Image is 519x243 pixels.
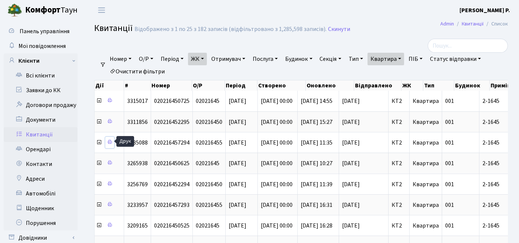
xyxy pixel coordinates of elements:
[301,159,332,167] span: [DATE] 10:27
[107,65,168,78] a: Очистити фільтри
[445,118,454,126] span: 001
[4,39,78,53] a: Мої повідомлення
[158,53,187,65] a: Період
[196,159,219,167] span: 02021645
[392,119,406,125] span: КТ2
[127,180,148,188] span: 3256769
[94,22,133,35] span: Квитанції
[4,112,78,127] a: Документи
[196,139,222,147] span: 020216455
[454,80,490,91] th: Будинок
[229,180,246,188] span: [DATE]
[4,127,78,142] a: Квитанції
[282,53,315,65] a: Будинок
[342,98,385,104] span: [DATE]
[229,159,246,167] span: [DATE]
[127,201,148,209] span: 3233957
[4,157,78,171] a: Контакти
[392,98,406,104] span: КТ2
[225,80,257,91] th: Період
[92,4,111,16] button: Переключити навігацію
[4,216,78,230] a: Порушення
[154,97,189,105] span: 020216450725
[392,140,406,146] span: КТ2
[413,139,439,147] span: Квартира
[127,159,148,167] span: 3265938
[196,222,219,230] span: 02021645
[427,53,484,65] a: Статус відправки
[4,83,78,98] a: Заявки до КК
[445,139,454,147] span: 001
[413,118,439,126] span: Квартира
[4,142,78,157] a: Орендарі
[306,80,354,91] th: Оновлено
[154,201,189,209] span: 020216457293
[154,222,189,230] span: 020216450525
[196,97,219,105] span: 02021645
[354,80,401,91] th: Відправлено
[423,80,454,91] th: Тип
[413,97,439,105] span: Квартира
[445,97,454,105] span: 001
[107,53,134,65] a: Номер
[134,26,327,33] div: Відображено з 1 по 25 з 182 записів (відфільтровано з 1,285,598 записів).
[342,119,385,125] span: [DATE]
[346,53,366,65] a: Тип
[154,159,189,167] span: 020216450625
[445,159,454,167] span: 001
[413,180,439,188] span: Квартира
[392,160,406,166] span: КТ2
[188,53,207,65] a: ЖК
[445,180,454,188] span: 001
[342,160,385,166] span: [DATE]
[127,97,148,105] span: 3315017
[261,159,293,167] span: [DATE] 00:00
[25,4,61,16] b: Комфорт
[95,80,124,91] th: Дії
[413,201,439,209] span: Квартира
[4,53,78,68] a: Клієнти
[229,118,246,126] span: [DATE]
[342,223,385,229] span: [DATE]
[462,20,484,28] a: Квитанції
[116,136,134,147] div: Друк
[127,139,148,147] span: 3285088
[151,80,192,91] th: Номер
[392,202,406,208] span: КТ2
[445,222,454,230] span: 001
[192,80,225,91] th: О/Р
[261,180,293,188] span: [DATE] 00:00
[25,4,78,17] span: Таун
[301,97,332,105] span: [DATE] 14:55
[196,180,222,188] span: 020216450
[445,201,454,209] span: 001
[413,222,439,230] span: Квартира
[127,222,148,230] span: 3209165
[301,180,332,188] span: [DATE] 11:39
[368,53,404,65] a: Квартира
[392,181,406,187] span: КТ2
[154,139,189,147] span: 020216457294
[460,6,510,14] b: [PERSON_NAME] Р.
[257,80,306,91] th: Створено
[413,159,439,167] span: Квартира
[301,201,332,209] span: [DATE] 16:31
[4,24,78,39] a: Панель управління
[460,6,510,15] a: [PERSON_NAME] Р.
[392,223,406,229] span: КТ2
[196,201,222,209] span: 020216455
[154,118,189,126] span: 020216452295
[402,80,424,91] th: ЖК
[4,98,78,112] a: Договори продажу
[154,180,189,188] span: 020216452294
[127,118,148,126] span: 3311856
[301,118,332,126] span: [DATE] 15:27
[428,39,508,53] input: Пошук...
[261,118,293,126] span: [DATE] 00:00
[328,26,350,33] a: Скинути
[261,139,293,147] span: [DATE] 00:00
[4,171,78,186] a: Адреси
[342,140,385,146] span: [DATE]
[261,222,293,230] span: [DATE] 00:00
[406,53,426,65] a: ПІБ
